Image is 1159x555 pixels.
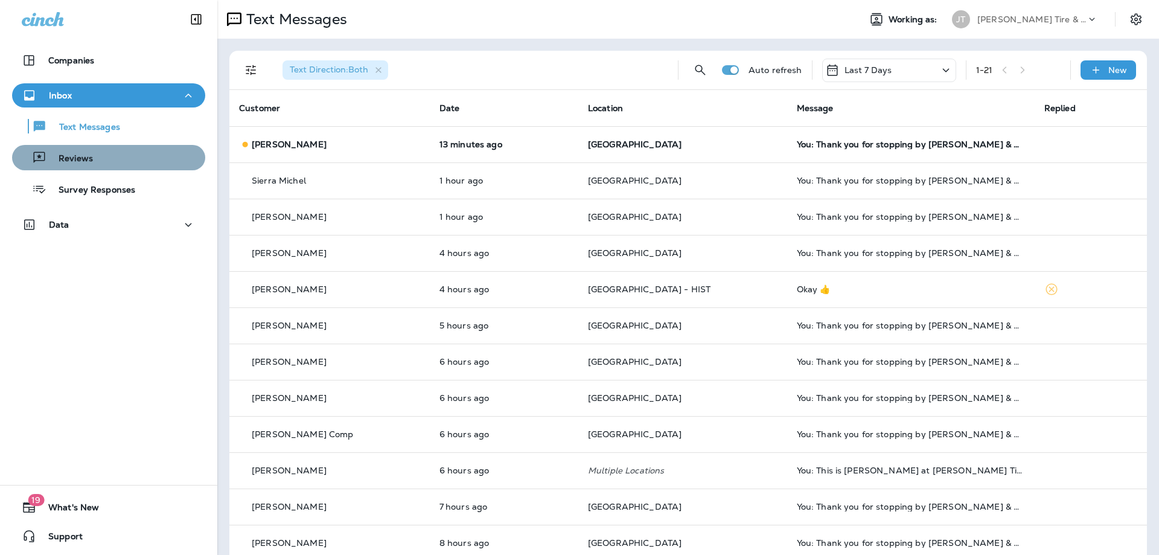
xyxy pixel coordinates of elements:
p: Aug 29, 2025 08:59 AM [439,538,569,548]
p: Aug 29, 2025 09:58 AM [439,502,569,512]
div: You: This is Shane at Jensen Tire on N 90th. The inspection on the Buick is complete and it is re... [797,466,1025,475]
p: Inbox [49,91,72,100]
p: Aug 29, 2025 11:58 AM [439,321,569,330]
p: New [1108,65,1127,75]
div: JT [952,10,970,28]
span: [GEOGRAPHIC_DATA] [588,501,682,512]
p: Data [49,220,69,229]
p: Multiple Locations [588,466,777,475]
span: Customer [239,103,280,114]
p: Reviews [46,153,93,165]
span: [GEOGRAPHIC_DATA] [588,139,682,150]
button: Search Messages [688,58,712,82]
span: Working as: [889,14,940,25]
div: You: Thank you for stopping by Jensen Tire & Auto - North 90th Street. Please take 30 seconds to ... [797,357,1025,367]
button: Data [12,213,205,237]
div: Text Direction:Both [283,60,388,80]
div: You: Thank you for stopping by Jensen Tire & Auto - North 90th Street. Please take 30 seconds to ... [797,140,1025,149]
span: [GEOGRAPHIC_DATA] - HIST [588,284,710,295]
div: You: Thank you for stopping by Jensen Tire & Auto - North 90th Street. Please take 30 seconds to ... [797,248,1025,258]
p: Aug 29, 2025 10:58 AM [439,393,569,403]
p: Survey Responses [46,185,135,196]
span: [GEOGRAPHIC_DATA] [588,356,682,367]
p: Aug 29, 2025 03:59 PM [439,176,569,185]
p: [PERSON_NAME] [252,357,327,367]
button: Companies [12,48,205,72]
div: 1 - 21 [976,65,993,75]
p: Aug 29, 2025 04:58 PM [439,140,569,149]
div: You: Thank you for stopping by Jensen Tire & Auto - North 90th Street. Please take 30 seconds to ... [797,393,1025,403]
span: Date [439,103,460,114]
p: [PERSON_NAME] Tire & Auto [977,14,1086,24]
span: [GEOGRAPHIC_DATA] [588,320,682,331]
span: [GEOGRAPHIC_DATA] [588,537,682,548]
button: Support [12,524,205,548]
p: Aug 29, 2025 10:58 AM [439,357,569,367]
p: Aug 29, 2025 12:59 PM [439,248,569,258]
span: Text Direction : Both [290,64,368,75]
span: What's New [36,502,99,517]
span: 19 [28,494,44,506]
p: Companies [48,56,94,65]
span: [GEOGRAPHIC_DATA] [588,248,682,258]
p: [PERSON_NAME] [252,212,327,222]
p: [PERSON_NAME] [252,140,327,149]
p: Aug 29, 2025 10:58 AM [439,429,569,439]
div: You: Thank you for stopping by Jensen Tire & Auto - North 90th Street. Please take 30 seconds to ... [797,321,1025,330]
p: Text Messages [47,122,120,133]
button: Inbox [12,83,205,107]
span: [GEOGRAPHIC_DATA] [588,429,682,440]
p: [PERSON_NAME] [252,502,327,512]
p: [PERSON_NAME] [252,393,327,403]
button: Text Messages [12,114,205,139]
p: Sierra Michel [252,176,306,185]
div: You: Thank you for stopping by Jensen Tire & Auto - North 90th Street. Please take 30 seconds to ... [797,212,1025,222]
button: Settings [1125,8,1147,30]
p: Last 7 Days [845,65,892,75]
p: Auto refresh [749,65,802,75]
p: Text Messages [241,10,347,28]
div: You: Thank you for stopping by Jensen Tire & Auto - North 90th Street. Please take 30 seconds to ... [797,502,1025,512]
button: Collapse Sidebar [179,7,213,31]
span: [GEOGRAPHIC_DATA] [588,211,682,222]
span: [GEOGRAPHIC_DATA] [588,175,682,186]
span: [GEOGRAPHIC_DATA] [588,393,682,403]
span: Location [588,103,623,114]
p: [PERSON_NAME] [252,321,327,330]
div: You: Thank you for stopping by Jensen Tire & Auto - North 90th Street. Please take 30 seconds to ... [797,429,1025,439]
button: Filters [239,58,263,82]
button: 19What's New [12,495,205,519]
button: Reviews [12,145,205,170]
p: Aug 29, 2025 12:31 PM [439,284,569,294]
p: [PERSON_NAME] [252,538,327,548]
button: Survey Responses [12,176,205,202]
p: [PERSON_NAME] [252,248,327,258]
div: You: Thank you for stopping by Jensen Tire & Auto - North 90th Street. Please take 30 seconds to ... [797,538,1025,548]
p: [PERSON_NAME] [252,284,327,294]
p: Aug 29, 2025 10:26 AM [439,466,569,475]
p: [PERSON_NAME] [252,466,327,475]
div: You: Thank you for stopping by Jensen Tire & Auto - North 90th Street. Please take 30 seconds to ... [797,176,1025,185]
span: Message [797,103,834,114]
span: Replied [1044,103,1076,114]
p: Aug 29, 2025 03:58 PM [439,212,569,222]
span: Support [36,531,83,546]
div: Okay 👍 [797,284,1025,294]
p: [PERSON_NAME] Comp [252,429,354,439]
